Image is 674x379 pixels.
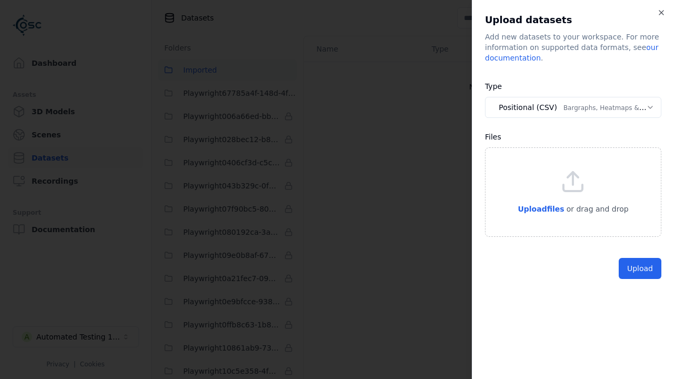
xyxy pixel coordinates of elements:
span: Upload files [518,205,564,213]
div: Add new datasets to your workspace. For more information on supported data formats, see . [485,32,661,63]
button: Upload [619,258,661,279]
label: Type [485,82,502,91]
h2: Upload datasets [485,13,661,27]
p: or drag and drop [564,203,629,215]
label: Files [485,133,501,141]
